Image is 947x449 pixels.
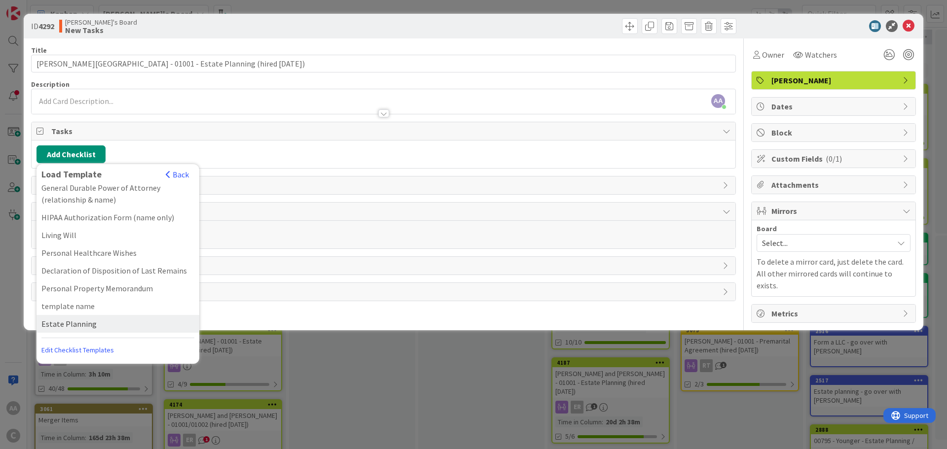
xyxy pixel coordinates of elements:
span: Comments [51,206,718,217]
span: Board [757,225,777,232]
a: Edit Checklist Templates [41,341,114,359]
div: Estate Planning [36,315,199,333]
button: Add Checklist [36,145,106,163]
span: Description [31,80,70,89]
div: HIPAA Authorization Form (name only) [36,208,199,226]
div: General Durable Power of Attorney (relationship & name) [36,179,199,208]
span: Watchers [805,49,837,61]
span: Attachments [771,179,898,191]
span: History [51,260,718,272]
span: Links [51,179,718,191]
span: Owner [762,49,784,61]
div: template name [36,297,199,315]
b: New Tasks [65,26,137,34]
span: Select... [762,236,888,250]
span: AA [711,94,725,108]
div: Living Will [36,226,199,244]
span: Tasks [51,125,718,137]
div: Personal Healthcare Wishes [36,244,199,262]
span: Dates [771,101,898,112]
p: To delete a mirror card, just delete the card. All other mirrored cards will continue to exists. [757,256,911,291]
span: Block [771,127,898,138]
label: Title [31,46,47,55]
span: Support [21,1,45,13]
div: Load Template [41,169,160,180]
div: Declaration of Disposition of Last Remains [36,262,199,279]
button: Back [165,169,189,180]
span: [PERSON_NAME]'s Board [65,18,137,26]
span: ID [31,20,54,32]
span: Custom Fields [771,153,898,165]
input: type card name here... [31,55,736,72]
span: Metrics [771,308,898,319]
span: ( 0/1 ) [826,154,842,164]
span: Exit Criteria [51,286,718,298]
span: Mirrors [771,205,898,217]
b: 4292 [38,21,54,31]
div: Personal Property Memorandum [36,279,199,297]
span: [PERSON_NAME] [771,74,898,86]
